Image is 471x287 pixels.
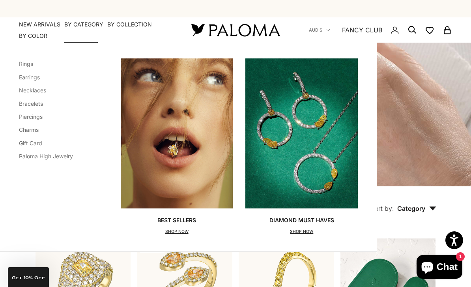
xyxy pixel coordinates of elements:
span: Category [397,204,436,212]
a: Gift Card [19,140,42,146]
span: GET 10% Off [12,276,45,280]
summary: By Collection [107,21,152,28]
span: AUD $ [309,26,322,34]
p: Diamond Must Haves [269,216,334,224]
p: Best Sellers [157,216,196,224]
summary: By Color [19,32,47,40]
span: Sort by: [371,204,394,212]
a: Piercings [19,113,43,120]
a: Bracelets [19,100,43,107]
nav: Secondary navigation [309,17,452,43]
a: Charms [19,126,39,133]
a: Best SellersSHOP NOW [121,58,233,236]
a: Rings [19,60,33,67]
a: Paloma High Jewelry [19,153,73,159]
nav: Primary navigation [19,21,172,40]
p: SHOP NOW [269,228,334,236]
button: Sort by: Category [353,186,454,219]
a: Necklaces [19,87,46,94]
summary: By Category [64,21,103,28]
div: GET 10% Off [8,267,49,287]
a: FANCY CLUB [342,25,382,35]
button: AUD $ [309,26,330,34]
a: Earrings [19,74,40,81]
a: Diamond Must HavesSHOP NOW [245,58,358,236]
inbox-online-store-chat: Shopify online store chat [414,255,465,281]
p: SHOP NOW [157,228,196,236]
a: NEW ARRIVALS [19,21,60,28]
